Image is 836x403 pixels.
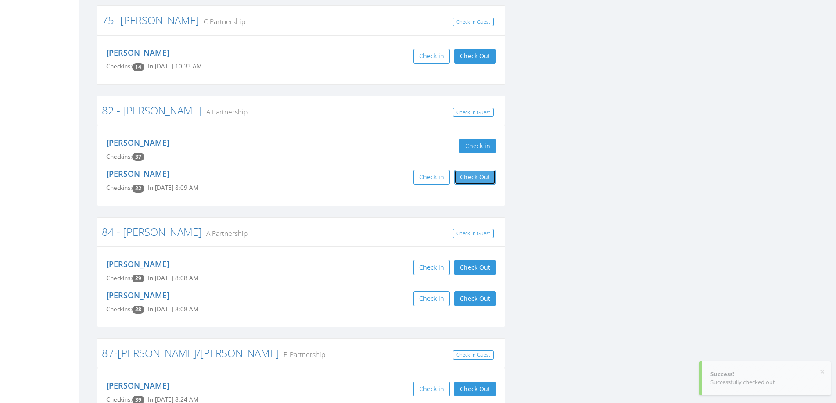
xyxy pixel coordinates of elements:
[132,153,144,161] span: Checkin count
[132,306,144,314] span: Checkin count
[454,291,496,306] button: Check Out
[413,260,450,275] button: Check in
[413,291,450,306] button: Check in
[202,107,248,117] small: A Partnership
[413,382,450,396] button: Check in
[202,228,248,238] small: A Partnership
[453,18,494,27] a: Check In Guest
[413,49,450,64] button: Check in
[106,184,132,192] span: Checkins:
[453,229,494,238] a: Check In Guest
[820,367,825,376] button: ×
[106,168,169,179] a: [PERSON_NAME]
[102,346,279,360] a: 87-[PERSON_NAME]/[PERSON_NAME]
[106,380,169,391] a: [PERSON_NAME]
[454,49,496,64] button: Check Out
[106,305,132,313] span: Checkins:
[199,17,245,26] small: C Partnership
[132,63,144,71] span: Checkin count
[453,108,494,117] a: Check In Guest
[279,350,325,359] small: B Partnership
[454,170,496,185] button: Check Out
[710,378,822,386] div: Successfully checked out
[148,274,198,282] span: In: [DATE] 8:08 AM
[459,139,496,153] button: Check in
[106,153,132,160] span: Checkins:
[106,274,132,282] span: Checkins:
[710,370,822,378] div: Success!
[106,62,132,70] span: Checkins:
[106,137,169,148] a: [PERSON_NAME]
[102,103,202,118] a: 82 - [PERSON_NAME]
[102,13,199,27] a: 75- [PERSON_NAME]
[453,350,494,360] a: Check In Guest
[148,184,198,192] span: In: [DATE] 8:09 AM
[106,259,169,269] a: [PERSON_NAME]
[102,225,202,239] a: 84 - [PERSON_NAME]
[132,185,144,193] span: Checkin count
[106,47,169,58] a: [PERSON_NAME]
[413,170,450,185] button: Check in
[148,305,198,313] span: In: [DATE] 8:08 AM
[106,290,169,300] a: [PERSON_NAME]
[132,275,144,282] span: Checkin count
[148,62,202,70] span: In: [DATE] 10:33 AM
[454,382,496,396] button: Check Out
[454,260,496,275] button: Check Out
